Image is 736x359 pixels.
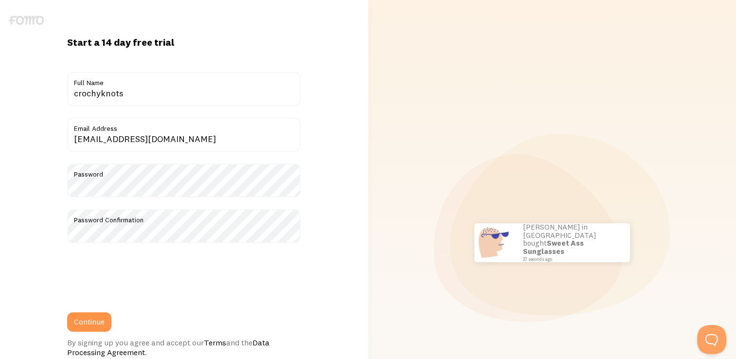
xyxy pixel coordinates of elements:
[204,338,226,347] a: Terms
[697,325,726,354] iframe: Help Scout Beacon - Open
[67,72,301,89] label: Full Name
[67,255,215,293] iframe: reCAPTCHA
[9,16,44,25] img: fomo-logo-gray-b99e0e8ada9f9040e2984d0d95b3b12da0074ffd48d1e5cb62ac37fc77b0b268.svg
[67,312,111,332] button: Continue
[67,118,301,134] label: Email Address
[67,36,301,49] h1: Start a 14 day free trial
[67,209,301,226] label: Password Confirmation
[67,163,301,180] label: Password
[67,338,301,357] div: By signing up you agree and accept our and the .
[67,338,269,357] a: Data Processing Agreement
